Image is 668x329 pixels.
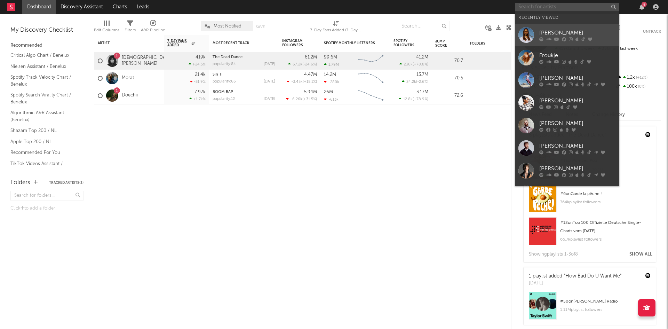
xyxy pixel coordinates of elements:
div: Spotify Monthly Listeners [324,41,376,45]
a: [PERSON_NAME] [515,69,619,92]
div: Froukje [539,51,616,60]
div: Click to add a folder. [10,204,83,213]
a: [PERSON_NAME] [515,92,619,114]
div: 1.79M [324,62,339,67]
a: [PERSON_NAME] [515,24,619,46]
div: Filters [125,26,136,34]
div: My Discovery Checklist [10,26,83,34]
a: Apple Top 200 / NL [10,138,77,146]
input: Search... [398,21,450,31]
div: 61.2M [305,55,317,60]
button: Untrack [643,24,661,39]
span: +15.1 % [304,80,316,84]
a: [DEMOGRAPHIC_DATA][PERSON_NAME] [122,55,173,67]
a: Spotify Track Velocity Chart / Benelux [10,73,77,88]
a: Ceder [515,182,619,205]
div: 764k playlist followers [560,198,651,206]
div: 7-Day Fans Added (7-Day Fans Added) [310,17,362,38]
div: ( ) [286,97,317,101]
div: ( ) [288,62,317,66]
div: 13.7M [416,72,428,77]
a: Critical Algo Chart / Benelux [10,52,77,59]
div: 419k [196,55,206,60]
div: 21.4k [195,72,206,77]
span: +78.8 % [414,63,427,66]
div: Artist [98,41,150,45]
div: 1.2k [615,73,661,82]
div: # 50 on [PERSON_NAME] Radio [560,297,651,306]
div: popularity: 66 [213,80,236,84]
div: Sin Ti [213,73,275,77]
div: 26M [324,90,333,94]
div: 4.47M [304,72,317,77]
button: 8 [639,4,644,10]
div: ( ) [287,79,317,84]
div: 100k [615,82,661,91]
div: [DATE] [264,97,275,101]
a: TikTok Videos Assistant / Benelux [10,160,77,174]
div: popularity: 12 [213,97,235,101]
span: -24.6 % [303,63,316,66]
a: #6onGarde la pêche !764kplaylist followers [524,184,656,217]
span: -6.26k [291,97,302,101]
div: Edit Columns [94,17,119,38]
a: Nielsen Assistant / Benelux [10,63,77,70]
div: BOOM BAP [213,90,275,94]
svg: Chart title [355,52,387,70]
div: ( ) [399,62,428,66]
div: popularity: 84 [213,62,236,66]
span: Most Notified [214,24,241,29]
div: 70.5 [435,74,463,83]
span: -2.6 % [417,80,427,84]
div: [PERSON_NAME] [539,142,616,150]
input: Search for folders... [10,191,83,201]
a: BOOM BAP [213,90,233,94]
div: [DATE] [264,62,275,66]
a: Froukje [515,46,619,69]
div: -613k [324,97,339,102]
div: Filters [125,17,136,38]
div: -280k [324,80,339,84]
div: Spotify Followers [393,39,418,47]
a: [PERSON_NAME] [515,159,619,182]
a: Algorithmic A&R Assistant (Benelux) [10,109,77,123]
div: [PERSON_NAME] [539,164,616,173]
span: 0 % [637,85,645,89]
div: # 6 on Garde la pêche ! [560,190,651,198]
div: 72.6 [435,92,463,100]
span: +31.5 % [303,97,316,101]
div: [DATE] [264,80,275,84]
div: 5.94M [304,90,317,94]
div: Folders [10,179,30,187]
div: Instagram Followers [282,39,307,47]
div: Folders [470,41,522,46]
div: # 12 on Top 100 Offizielle Deutsche Single-Charts vom [DATE] [560,219,651,235]
span: 236k [404,63,413,66]
div: 1 playlist added [529,273,621,280]
div: 99.6M [324,55,337,60]
div: 7-Day Fans Added (7-Day Fans Added) [310,26,362,34]
div: A&R Pipeline [141,17,165,38]
div: +24.5 % [189,62,206,66]
span: 24.2k [406,80,416,84]
div: [PERSON_NAME] [539,96,616,105]
span: +78.9 % [414,97,427,101]
div: Showing playlist s 1- 3 of 8 [529,250,578,259]
div: 14.2M [324,72,336,77]
a: #50on[PERSON_NAME] Radio1.11Mplaylist followers [524,292,656,325]
div: [PERSON_NAME] [539,119,616,127]
div: Most Recent Track [213,41,265,45]
button: Save [256,25,265,29]
div: Recommended [10,41,83,50]
span: 12.8k [403,97,413,101]
div: +1.7k % [189,97,206,101]
span: 7-Day Fans Added [167,39,190,47]
div: 41.2M [416,55,428,60]
div: Edit Columns [94,26,119,34]
svg: Chart title [355,87,387,104]
a: Sin Ti [213,73,223,77]
div: 7.97k [194,90,206,94]
a: Recommended For You [10,149,77,156]
div: 1.11M playlist followers [560,306,651,314]
div: 70.7 [435,57,463,65]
